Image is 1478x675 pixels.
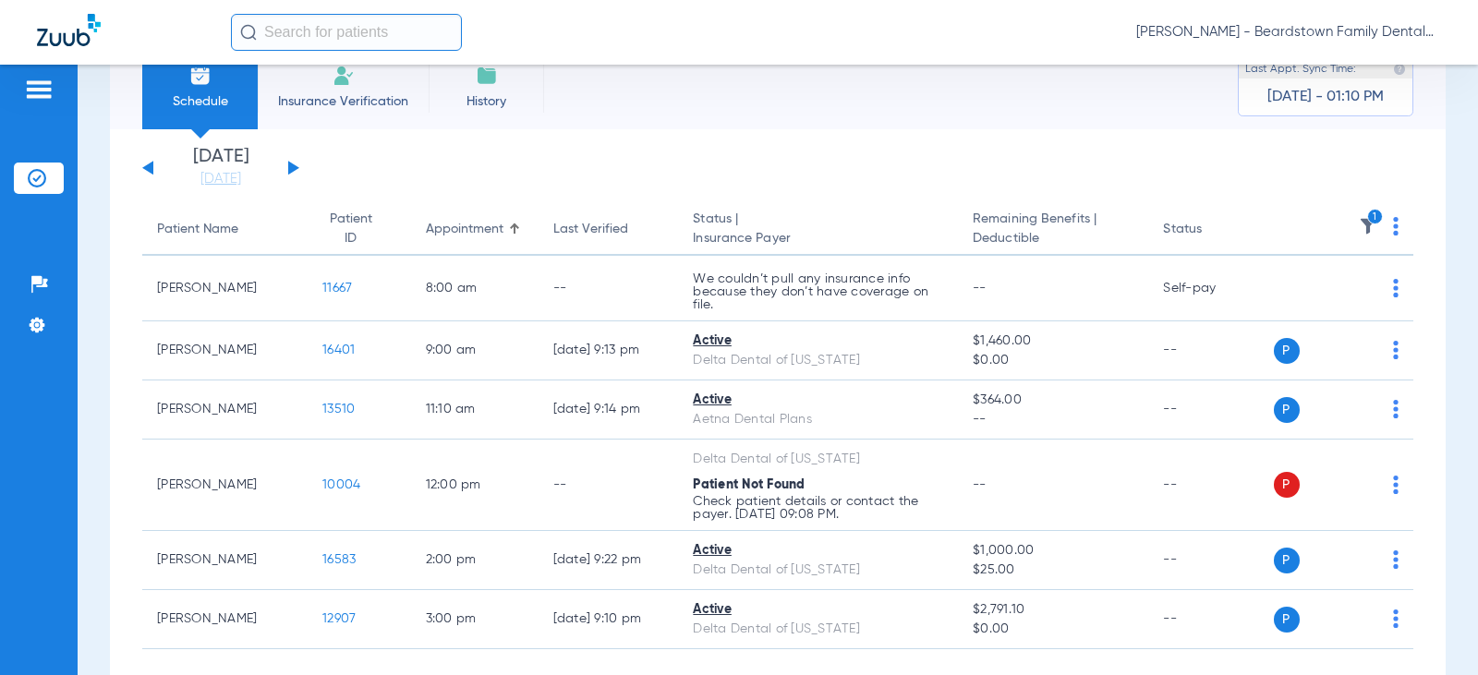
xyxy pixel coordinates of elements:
img: group-dot-blue.svg [1393,476,1399,494]
div: Active [693,541,943,560]
span: P [1274,607,1300,633]
span: P [1274,338,1300,364]
img: Schedule [189,65,212,87]
span: $0.00 [973,351,1133,370]
span: Insurance Verification [272,92,415,111]
span: P [1274,548,1300,573]
span: $364.00 [973,391,1133,410]
div: Patient Name [157,220,238,239]
span: $25.00 [973,560,1133,580]
div: Last Verified [553,220,628,239]
span: Schedule [156,92,244,111]
td: -- [539,440,679,531]
div: Patient Name [157,220,293,239]
td: -- [1148,321,1273,380]
span: -- [973,410,1133,429]
a: [DATE] [165,170,276,188]
img: group-dot-blue.svg [1393,217,1399,235]
td: [PERSON_NAME] [142,321,308,380]
img: Zuub Logo [37,14,101,46]
span: Deductible [973,229,1133,248]
i: 1 [1367,209,1384,225]
img: History [476,65,498,87]
td: -- [1148,380,1273,440]
p: Check patient details or contact the payer. [DATE] 09:08 PM. [693,495,943,521]
img: group-dot-blue.svg [1393,550,1399,569]
td: [PERSON_NAME] [142,590,308,649]
img: filter.svg [1359,217,1377,235]
span: $1,000.00 [973,541,1133,560]
img: group-dot-blue.svg [1393,609,1399,628]
td: [PERSON_NAME] [142,256,308,321]
td: Self-pay [1148,256,1273,321]
td: [DATE] 9:13 PM [539,321,679,380]
span: 16401 [322,344,355,356]
div: Delta Dental of [US_STATE] [693,450,943,469]
span: 13510 [322,403,355,416]
td: -- [1148,531,1273,590]
span: $0.00 [973,620,1133,639]
span: P [1274,397,1300,423]
div: Appointment [426,220,524,239]
td: [DATE] 9:10 PM [539,590,679,649]
p: We couldn’t pull any insurance info because they don’t have coverage on file. [693,272,943,311]
img: Manual Insurance Verification [333,65,355,87]
div: Delta Dental of [US_STATE] [693,560,943,580]
td: [DATE] 9:22 PM [539,531,679,590]
span: Last Appt. Sync Time: [1245,60,1356,78]
span: -- [973,478,987,491]
td: -- [1148,590,1273,649]
td: -- [1148,440,1273,531]
th: Remaining Benefits | [958,204,1148,256]
img: group-dot-blue.svg [1393,400,1399,418]
div: Patient ID [322,210,380,248]
td: -- [539,256,679,321]
td: 3:00 PM [411,590,539,649]
span: [DATE] - 01:10 PM [1267,88,1384,106]
span: History [442,92,530,111]
span: 16583 [322,553,356,566]
th: Status [1148,204,1273,256]
input: Search for patients [231,14,462,51]
div: Last Verified [553,220,664,239]
img: hamburger-icon [24,78,54,101]
td: 8:00 AM [411,256,539,321]
td: [DATE] 9:14 PM [539,380,679,440]
span: $1,460.00 [973,331,1133,351]
td: [PERSON_NAME] [142,531,308,590]
img: last sync help info [1393,63,1406,76]
div: Delta Dental of [US_STATE] [693,351,943,370]
td: 11:10 AM [411,380,539,440]
td: 2:00 PM [411,531,539,590]
td: [PERSON_NAME] [142,440,308,531]
div: Delta Dental of [US_STATE] [693,620,943,639]
div: Active [693,331,943,351]
div: Patient ID [322,210,396,248]
li: [DATE] [165,148,276,188]
span: 10004 [322,478,360,491]
div: Aetna Dental Plans [693,410,943,429]
div: Active [693,391,943,410]
span: -- [973,282,987,295]
div: Appointment [426,220,503,239]
span: P [1274,472,1300,498]
span: Insurance Payer [693,229,943,248]
img: group-dot-blue.svg [1393,279,1399,297]
div: Active [693,600,943,620]
td: 12:00 PM [411,440,539,531]
span: $2,791.10 [973,600,1133,620]
td: [PERSON_NAME] [142,380,308,440]
img: Search Icon [240,24,257,41]
span: 12907 [322,612,356,625]
th: Status | [678,204,958,256]
td: 9:00 AM [411,321,539,380]
span: [PERSON_NAME] - Beardstown Family Dental [1136,23,1441,42]
span: 11667 [322,282,352,295]
img: group-dot-blue.svg [1393,341,1399,359]
span: Patient Not Found [693,478,805,491]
